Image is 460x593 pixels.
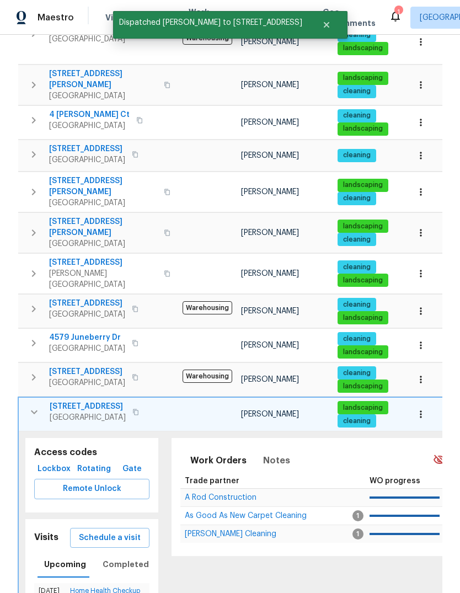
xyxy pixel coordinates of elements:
[339,403,387,413] span: landscaping
[49,154,125,165] span: [GEOGRAPHIC_DATA]
[339,348,387,357] span: landscaping
[339,194,375,203] span: cleaning
[185,512,307,519] a: As Good As New Carpet Cleaning
[339,300,375,309] span: cleaning
[49,366,125,377] span: [STREET_ADDRESS]
[339,73,387,83] span: landscaping
[49,268,157,290] span: [PERSON_NAME][GEOGRAPHIC_DATA]
[185,530,276,538] span: [PERSON_NAME] Cleaning
[49,343,125,354] span: [GEOGRAPHIC_DATA]
[34,459,74,479] button: Lockbox
[49,68,157,90] span: [STREET_ADDRESS][PERSON_NAME]
[49,377,125,388] span: [GEOGRAPHIC_DATA]
[339,235,375,244] span: cleaning
[49,34,125,45] span: [GEOGRAPHIC_DATA]
[74,459,114,479] button: Rotating
[49,332,125,343] span: 4579 Juneberry Dr
[339,368,375,378] span: cleaning
[339,416,375,426] span: cleaning
[38,12,74,23] span: Maestro
[49,238,157,249] span: [GEOGRAPHIC_DATA]
[339,334,375,344] span: cleaning
[49,197,157,209] span: [GEOGRAPHIC_DATA]
[339,30,375,40] span: cleaning
[185,494,256,501] a: A Rod Construction
[34,532,58,543] h5: Visits
[103,558,149,571] span: Completed
[119,462,145,476] span: Gate
[49,109,130,120] span: 4 [PERSON_NAME] Ct
[352,510,363,521] span: 1
[339,87,375,96] span: cleaning
[49,143,125,154] span: [STREET_ADDRESS]
[339,313,387,323] span: landscaping
[339,44,387,53] span: landscaping
[241,152,299,159] span: [PERSON_NAME]
[339,382,387,391] span: landscaping
[43,482,141,496] span: Remote Unlock
[352,528,363,539] span: 1
[339,180,387,190] span: landscaping
[49,257,157,268] span: [STREET_ADDRESS]
[339,151,375,160] span: cleaning
[34,447,149,458] h5: Access codes
[370,477,420,485] span: WO progress
[241,81,299,89] span: [PERSON_NAME]
[49,216,157,238] span: [STREET_ADDRESS][PERSON_NAME]
[339,263,375,272] span: cleaning
[185,531,276,537] a: [PERSON_NAME] Cleaning
[241,38,299,46] span: [PERSON_NAME]
[185,494,256,501] span: A Rod Construction
[339,124,387,133] span: landscaping
[50,412,126,423] span: [GEOGRAPHIC_DATA]
[323,7,376,29] span: Geo Assignments
[241,188,299,196] span: [PERSON_NAME]
[241,410,299,418] span: [PERSON_NAME]
[70,528,149,548] button: Schedule a visit
[39,462,69,476] span: Lockbox
[105,12,128,23] span: Visits
[185,477,239,485] span: Trade partner
[50,401,126,412] span: [STREET_ADDRESS]
[394,7,402,18] div: 1
[49,120,130,131] span: [GEOGRAPHIC_DATA]
[34,479,149,499] button: Remote Unlock
[189,7,217,29] span: Work Orders
[114,459,149,479] button: Gate
[339,111,375,120] span: cleaning
[49,175,157,197] span: [STREET_ADDRESS][PERSON_NAME]
[49,298,125,309] span: [STREET_ADDRESS]
[44,558,86,571] span: Upcoming
[49,309,125,320] span: [GEOGRAPHIC_DATA]
[308,14,345,36] button: Close
[339,276,387,285] span: landscaping
[263,453,290,468] span: Notes
[339,222,387,231] span: landscaping
[241,119,299,126] span: [PERSON_NAME]
[190,453,247,468] span: Work Orders
[78,462,110,476] span: Rotating
[49,90,157,101] span: [GEOGRAPHIC_DATA]
[79,531,141,545] span: Schedule a visit
[113,11,308,34] span: Dispatched [PERSON_NAME] to [STREET_ADDRESS]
